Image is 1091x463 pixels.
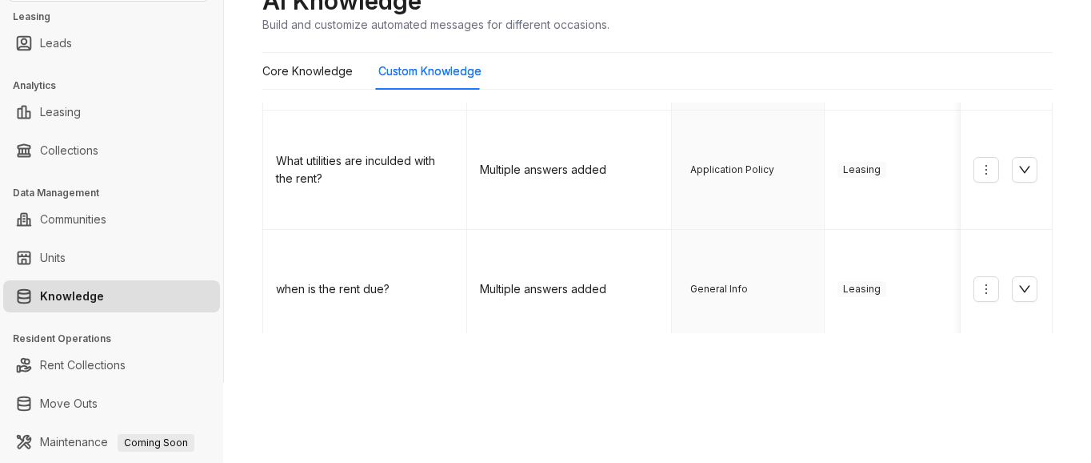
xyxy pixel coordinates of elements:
[837,281,886,297] span: Leasing
[1018,163,1031,176] span: down
[980,283,993,296] span: more
[467,111,671,230] td: Multiple answers added
[13,10,223,24] h3: Leasing
[40,242,66,274] a: Units
[40,349,126,381] a: Rent Collections
[40,135,98,167] a: Collections
[467,230,671,349] td: Multiple answers added
[980,163,993,176] span: more
[13,332,223,346] h3: Resident Operations
[118,434,194,452] span: Coming Soon
[3,280,220,312] li: Knowledge
[3,96,220,128] li: Leasing
[378,62,482,80] div: Custom Knowledge
[3,388,220,420] li: Move Outs
[3,426,220,458] li: Maintenance
[1018,283,1031,296] span: down
[276,152,454,187] div: What utilities are inculded with the rent?
[13,186,223,200] h3: Data Management
[40,203,106,236] a: Communities
[40,27,72,59] a: Leads
[685,162,780,178] span: Application Policy
[40,96,81,128] a: Leasing
[3,27,220,59] li: Leads
[13,79,223,93] h3: Analytics
[3,349,220,381] li: Rent Collections
[837,162,886,178] span: Leasing
[40,388,98,420] a: Move Outs
[262,62,353,80] div: Core Knowledge
[262,16,609,33] div: Build and customize automated messages for different occasions.
[3,242,220,274] li: Units
[3,203,220,236] li: Communities
[3,135,220,167] li: Collections
[40,280,104,312] a: Knowledge
[276,280,454,298] div: when is the rent due?
[685,281,753,297] span: General Info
